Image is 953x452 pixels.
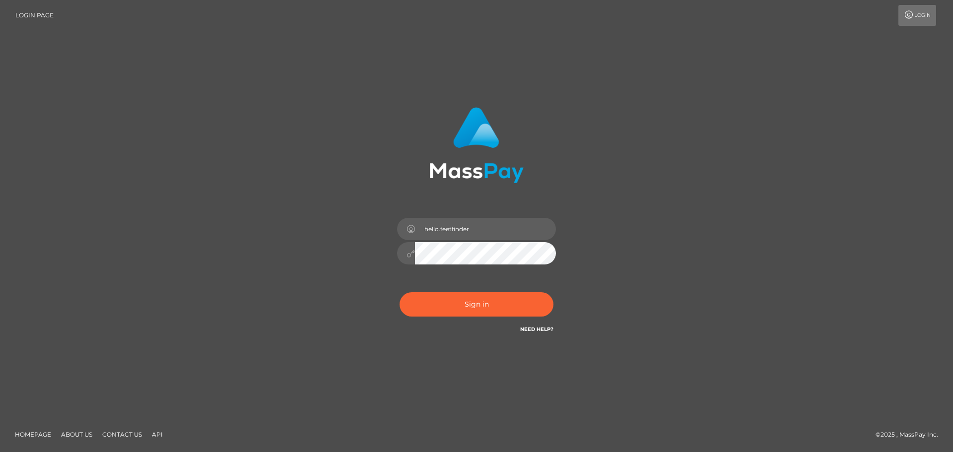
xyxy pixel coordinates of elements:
a: Homepage [11,427,55,442]
input: Username... [415,218,556,240]
a: About Us [57,427,96,442]
div: © 2025 , MassPay Inc. [876,429,946,440]
a: Login Page [15,5,54,26]
a: Login [898,5,936,26]
a: Contact Us [98,427,146,442]
button: Sign in [400,292,553,317]
a: API [148,427,167,442]
img: MassPay Login [429,107,524,183]
a: Need Help? [520,326,553,332]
